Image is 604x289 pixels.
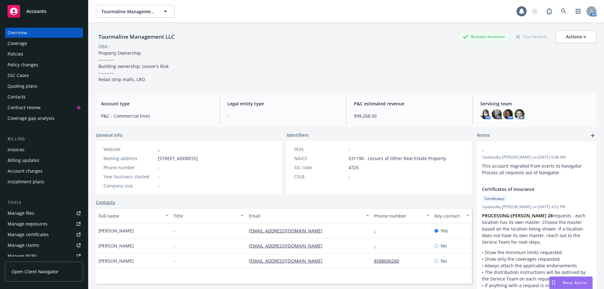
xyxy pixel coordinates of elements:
[5,155,83,165] a: Billing updates
[103,173,155,180] div: Year business started
[477,132,490,139] span: Notes
[8,240,39,250] div: Manage claims
[96,199,115,206] a: Contacts
[441,242,447,249] span: No
[589,132,596,139] a: add
[543,5,556,18] a: Report a Bug
[482,163,584,175] span: This account migrated from ecerts to Navigator. Process all requests out of Navigator.
[96,132,122,138] span: General info
[8,28,27,38] div: Overview
[96,33,177,41] div: Tourmaline Management LLC
[460,33,508,41] div: Business Insurance
[246,208,372,223] button: Email
[8,230,49,240] div: Manage certificates
[5,145,83,155] a: Invoices
[96,5,175,18] button: Tourmaline Management LLC
[528,5,541,18] a: Start snowing
[5,219,83,229] a: Manage exposures
[480,100,591,107] span: Servicing team
[566,31,586,43] div: Actions
[5,136,83,142] div: Billing
[5,230,83,240] a: Manage certificates
[158,182,159,189] span: -
[372,208,432,223] button: Phone number
[5,166,83,176] a: Account charges
[503,109,513,119] img: photo
[5,208,83,218] a: Manage files
[5,103,83,113] a: Contract review
[294,146,346,153] div: FEIN
[249,243,327,249] a: [EMAIL_ADDRESS][DOMAIN_NAME]
[103,164,155,171] div: Phone number
[103,146,155,153] div: Website
[287,132,309,138] span: Identifiers
[5,251,83,261] a: Manage BORs
[98,227,134,234] span: [PERSON_NAME]
[103,155,155,162] div: Mailing address
[432,208,472,223] button: Key contact
[26,9,46,14] span: Accounts
[482,212,591,245] p: • requests - each location has its own master. Choose the master based on the location being show...
[8,49,23,59] div: Policies
[8,177,44,187] div: Installment plans
[98,242,134,249] span: [PERSON_NAME]
[8,92,26,102] div: Contacts
[8,208,34,218] div: Manage files
[158,164,159,171] span: -
[98,43,110,50] div: DBA: -
[434,213,462,219] div: Key contact
[575,186,583,193] a: edit
[8,113,54,123] div: Coverage gap analysis
[482,186,575,192] span: Certificates of Insurance
[354,113,465,119] span: $99,268.50
[482,213,509,219] strong: PROCESSING
[8,60,38,70] div: Policy changes
[5,70,83,81] a: SSC Cases
[174,227,175,234] span: -
[349,146,350,153] span: -
[158,146,159,152] a: -
[550,277,557,289] div: Drag to move
[101,100,212,107] span: Account type
[572,5,584,18] a: Switch app
[158,155,198,162] span: [STREET_ADDRESS]
[98,213,162,219] div: Full name
[227,113,338,119] span: -
[349,164,359,171] span: 4725
[5,49,83,59] a: Policies
[441,227,448,234] span: Yes
[514,109,524,119] img: photo
[349,173,350,180] span: -
[8,251,37,261] div: Manage BORs
[584,186,591,193] a: remove
[8,145,25,155] div: Invoices
[249,258,327,264] a: [EMAIL_ADDRESS][DOMAIN_NAME]
[484,196,505,202] span: Certificates
[8,219,48,229] div: Manage exposures
[8,70,29,81] div: SSC Cases
[441,258,447,264] span: No
[171,208,246,223] button: Title
[249,228,327,234] a: [EMAIL_ADDRESS][DOMAIN_NAME]
[294,173,346,180] div: CSLB
[227,100,338,107] span: Legal entity type
[8,81,37,91] div: Quoting plans
[513,33,551,41] div: Total Rewards
[158,173,159,180] span: -
[96,208,171,223] button: Full name
[482,204,591,210] span: Updated by [PERSON_NAME] on [DATE] 4:52 PM
[511,213,553,219] strong: [PERSON_NAME] 28
[8,103,41,113] div: Contract review
[174,258,175,264] span: -
[294,164,346,171] div: SIC code
[5,240,83,250] a: Manage claims
[492,109,502,119] img: photo
[101,113,212,119] span: P&C - Commercial lines
[249,213,362,219] div: Email
[5,92,83,102] a: Contacts
[12,268,59,275] span: Open Client Navigator
[103,182,155,189] div: Company size
[174,213,237,219] div: Title
[374,258,404,264] a: 8588606260
[557,5,570,18] a: Search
